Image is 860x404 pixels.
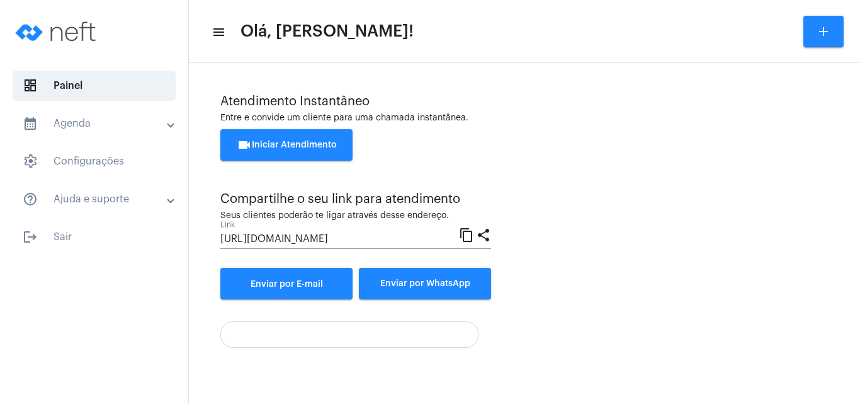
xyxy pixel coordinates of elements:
[220,192,491,206] div: Compartilhe o seu link para atendimento
[23,192,38,207] mat-icon: sidenav icon
[237,137,252,153] mat-icon: videocam
[13,71,176,101] span: Painel
[23,78,38,93] span: sidenav icon
[8,184,188,214] mat-expansion-panel-header: sidenav iconAjuda e suporte
[13,222,176,252] span: Sair
[220,113,829,123] div: Entre e convide um cliente para uma chamada instantânea.
[23,192,168,207] mat-panel-title: Ajuda e suporte
[220,129,353,161] button: Iniciar Atendimento
[212,25,224,40] mat-icon: sidenav icon
[23,154,38,169] span: sidenav icon
[816,24,831,39] mat-icon: add
[476,227,491,242] mat-icon: share
[10,6,105,57] img: logo-neft-novo-2.png
[220,95,829,108] div: Atendimento Instantâneo
[240,21,414,42] span: Olá, [PERSON_NAME]!
[251,280,323,289] span: Enviar por E-mail
[8,108,188,139] mat-expansion-panel-header: sidenav iconAgenda
[380,279,470,288] span: Enviar por WhatsApp
[459,227,474,242] mat-icon: content_copy
[13,146,176,176] span: Configurações
[237,141,337,149] span: Iniciar Atendimento
[23,116,168,131] mat-panel-title: Agenda
[23,116,38,131] mat-icon: sidenav icon
[220,268,353,299] a: Enviar por E-mail
[23,229,38,245] mat-icon: sidenav icon
[359,268,491,299] button: Enviar por WhatsApp
[220,211,491,221] div: Seus clientes poderão te ligar através desse endereço.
